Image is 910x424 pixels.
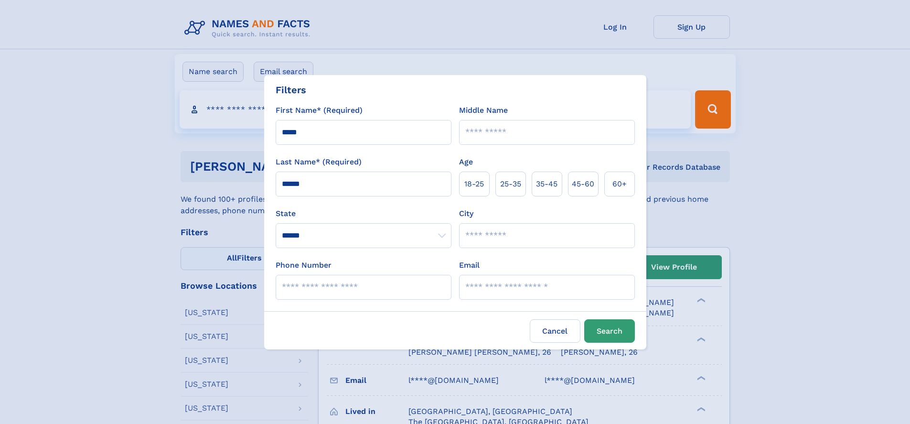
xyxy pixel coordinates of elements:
[276,83,306,97] div: Filters
[276,260,332,271] label: Phone Number
[536,178,557,190] span: 35‑45
[459,260,480,271] label: Email
[276,208,451,219] label: State
[459,208,473,219] label: City
[276,156,362,168] label: Last Name* (Required)
[500,178,521,190] span: 25‑35
[459,105,508,116] label: Middle Name
[459,156,473,168] label: Age
[584,319,635,343] button: Search
[276,105,363,116] label: First Name* (Required)
[572,178,594,190] span: 45‑60
[464,178,484,190] span: 18‑25
[612,178,627,190] span: 60+
[530,319,580,343] label: Cancel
